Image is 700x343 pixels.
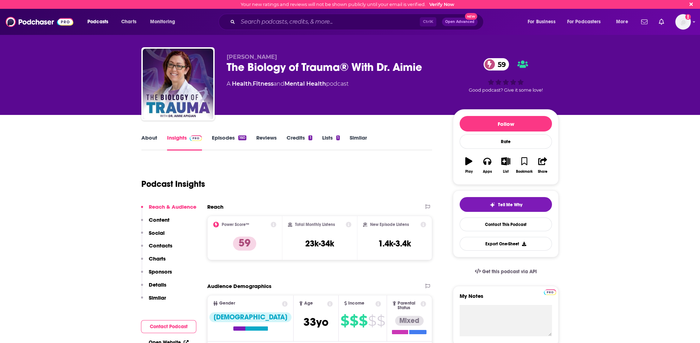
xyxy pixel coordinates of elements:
[378,238,411,249] h3: 1.4k-3.4k
[491,58,509,71] span: 59
[190,135,202,141] img: Podchaser Pro
[225,14,490,30] div: Search podcasts, credits, & more...
[359,315,367,326] span: $
[465,170,473,174] div: Play
[483,170,492,174] div: Apps
[460,237,552,251] button: Export One-Sheet
[149,281,166,288] p: Details
[453,54,559,97] div: 59Good podcast? Give it some love!
[616,17,628,27] span: More
[141,216,170,229] button: Content
[87,17,108,27] span: Podcasts
[6,15,73,29] img: Podchaser - Follow, Share and Rate Podcasts
[141,134,157,151] a: About
[445,20,474,24] span: Open Advanced
[368,315,376,326] span: $
[429,2,454,7] a: Verify Now
[611,16,637,27] button: open menu
[523,16,564,27] button: open menu
[149,255,166,262] p: Charts
[377,315,385,326] span: $
[209,312,291,322] div: [DEMOGRAPHIC_DATA]
[274,80,284,87] span: and
[516,170,533,174] div: Bookmark
[350,315,358,326] span: $
[482,269,537,275] span: Get this podcast via API
[675,14,691,30] span: Logged in as BretAita
[149,294,166,301] p: Similar
[149,268,172,275] p: Sponsors
[141,294,166,307] button: Similar
[121,17,136,27] span: Charts
[322,134,340,151] a: Lists1
[145,16,184,27] button: open menu
[241,2,454,7] div: Your new ratings and reviews will not be shown publicly until your email is verified.
[141,242,172,255] button: Contacts
[308,135,312,140] div: 1
[149,216,170,223] p: Content
[544,289,556,295] img: Podchaser Pro
[287,134,312,151] a: Credits1
[167,134,202,151] a: InsightsPodchaser Pro
[465,13,478,20] span: New
[515,153,533,178] button: Bookmark
[656,16,667,28] a: Show notifications dropdown
[528,17,555,27] span: For Business
[460,218,552,231] a: Contact This Podcast
[141,203,196,216] button: Reach & Audience
[284,80,326,87] a: Mental Health
[219,301,235,306] span: Gender
[534,153,552,178] button: Share
[141,281,166,294] button: Details
[348,301,364,306] span: Income
[490,202,495,208] img: tell me why sparkle
[238,16,420,27] input: Search podcasts, credits, & more...
[398,301,419,310] span: Parental Status
[252,80,253,87] span: ,
[141,268,172,281] button: Sponsors
[150,17,175,27] span: Monitoring
[149,242,172,249] p: Contacts
[256,134,277,151] a: Reviews
[149,229,165,236] p: Social
[460,197,552,212] button: tell me why sparkleTell Me Why
[497,153,515,178] button: List
[460,153,478,178] button: Play
[141,320,196,333] button: Contact Podcast
[295,222,335,227] h2: Total Monthly Listens
[420,17,436,26] span: Ctrl K
[227,54,277,60] span: [PERSON_NAME]
[238,135,246,140] div: 160
[685,14,691,20] svg: Email not verified
[303,315,328,329] span: 33 yo
[469,263,542,280] a: Get this podcast via API
[503,170,509,174] div: List
[141,179,205,189] h1: Podcast Insights
[233,237,256,251] p: 59
[460,293,552,305] label: My Notes
[544,288,556,295] a: Pro website
[340,315,349,326] span: $
[305,238,334,249] h3: 23k-34k
[143,49,213,119] img: The Biology of Trauma® With Dr. Aimie
[304,301,313,306] span: Age
[141,229,165,243] button: Social
[395,316,424,326] div: Mixed
[350,134,367,151] a: Similar
[442,18,478,26] button: Open AdvancedNew
[232,80,252,87] a: Health
[227,80,349,88] div: A podcast
[117,16,141,27] a: Charts
[675,14,691,30] img: User Profile
[141,255,166,268] button: Charts
[149,203,196,210] p: Reach & Audience
[253,80,274,87] a: Fitness
[538,170,547,174] div: Share
[207,283,271,289] h2: Audience Demographics
[469,87,543,93] span: Good podcast? Give it some love!
[212,134,246,151] a: Episodes160
[563,16,611,27] button: open menu
[638,16,650,28] a: Show notifications dropdown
